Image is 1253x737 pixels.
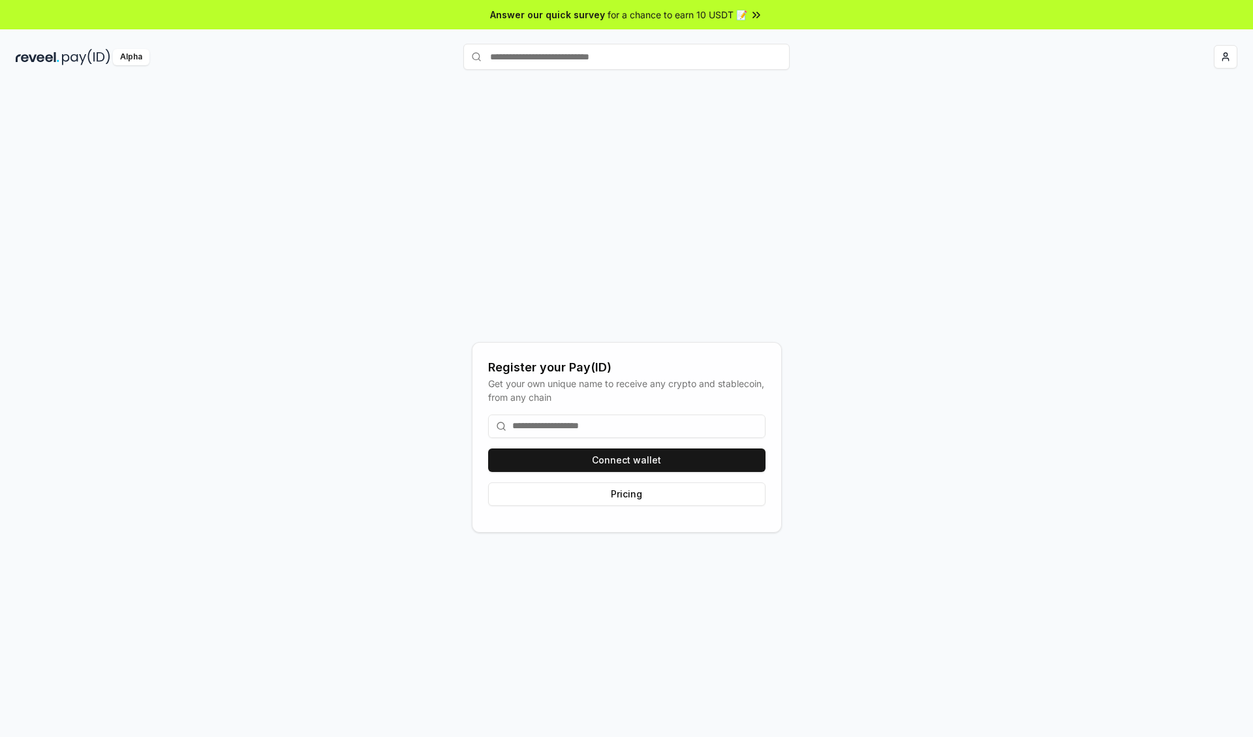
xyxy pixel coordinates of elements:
img: pay_id [62,49,110,65]
button: Connect wallet [488,448,766,472]
button: Pricing [488,482,766,506]
div: Register your Pay(ID) [488,358,766,377]
span: Answer our quick survey [490,8,605,22]
span: for a chance to earn 10 USDT 📝 [608,8,747,22]
div: Alpha [113,49,149,65]
div: Get your own unique name to receive any crypto and stablecoin, from any chain [488,377,766,404]
img: reveel_dark [16,49,59,65]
